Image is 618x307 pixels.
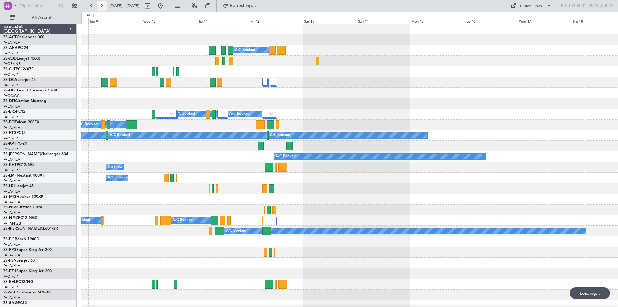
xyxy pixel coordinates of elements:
a: ZS-DCALearjet 45 [3,78,36,82]
div: A/C Booked [235,45,255,55]
span: ZS-AJD [3,57,17,61]
span: ZS-KAT [3,142,16,146]
div: Loading... [570,287,610,299]
img: arrow-gray.svg [269,112,273,115]
a: ZS-LRJLearjet 45 [3,184,34,188]
a: ZS-KHTPC12/NG [3,163,34,167]
a: FACT/CPT [3,83,20,88]
span: ZS-KHT [3,163,17,167]
span: ZS-FCI [3,120,15,124]
div: Sun 14 [357,18,410,24]
span: ZS-PSA [3,259,16,263]
div: A/C Booked [226,226,246,236]
a: FACT/CPT [3,136,20,141]
a: ZS-FCIFalcon 900EX [3,120,39,124]
a: ZS-PZUSuper King Air 200 [3,269,52,273]
a: ZS-AHAPC-24 [3,46,28,50]
div: Tue 16 [464,18,518,24]
div: A/C Booked [175,109,195,119]
a: FACT/CPT [3,147,20,151]
div: Fri 12 [249,18,303,24]
span: ZS-PZU [3,269,16,273]
div: A/C Booked [270,130,290,140]
a: FACT/CPT [3,115,20,120]
a: ZS-NGSCitation Ultra [3,206,42,209]
span: ZS-PIR [3,237,15,241]
a: FACT/CPT [3,168,20,173]
a: ZS-AJDLearjet 45XR [3,57,40,61]
a: ZS-PSALearjet 60 [3,259,35,263]
a: ZS-CJTPC12/47E [3,67,33,71]
span: ZS-SMG [3,301,18,305]
a: FAOR/JNB [3,62,21,66]
a: FALA/HLA [3,157,20,162]
span: ZS-PPG [3,248,16,252]
span: ZS-SGC [3,291,17,294]
span: ZS-NMZ [3,216,18,220]
a: FACT/CPT [3,72,20,77]
span: ZS-CJT [3,67,16,71]
a: ZS-LMFNextant 400XTi [3,174,45,177]
input: Trip Number [20,1,57,11]
span: ZS-LRJ [3,184,15,188]
a: FALA/HLA [3,104,20,109]
a: FALA/HLA [3,253,20,258]
div: Thu 11 [196,18,249,24]
span: ZS-MIG [3,195,16,199]
div: A/C Booked [276,152,296,161]
a: FALA/HLA [3,189,20,194]
a: FALA/HLA [3,178,20,183]
span: ZS-NGS [3,206,17,209]
div: A/C Booked [229,109,250,119]
div: A/C Booked [173,216,193,225]
a: ZS-SMGPC12 [3,301,27,305]
span: ZS-DFI [3,99,15,103]
span: ZS-LMF [3,174,17,177]
div: Sat 13 [303,18,357,24]
a: FACT/CPT [3,285,20,290]
a: ZS-SGCChallenger 601-3A [3,291,51,294]
span: ZS-FTG [3,131,16,135]
div: A/C Unavailable [108,173,135,183]
a: ZS-DFICitation Mustang [3,99,46,103]
div: Quick Links [520,3,542,10]
a: FACT/CPT [3,51,20,56]
a: FALA/HLA [3,264,20,268]
div: Wed 17 [518,18,571,24]
span: Refreshing... [229,4,257,8]
button: Quick Links [507,1,555,11]
div: A/C Booked [110,130,130,140]
span: ZS-ERS [3,110,16,114]
a: ZS-FTGPC12 [3,131,26,135]
a: ZS-[PERSON_NAME]Challenger 604 [3,152,68,156]
a: ZS-PIRBeech 1900D [3,237,39,241]
a: ZS-PPGSuper King Air 200 [3,248,52,252]
div: Wed 10 [142,18,196,24]
button: All Aircraft [7,13,70,23]
a: FACT/CPT [3,274,20,279]
span: ZS-[PERSON_NAME] [3,227,41,231]
span: All Aircraft [17,15,68,20]
button: Refreshing... [220,1,258,11]
a: ZS-DCCGrand Caravan - C208 [3,89,57,92]
a: FALA/HLA [3,210,20,215]
a: FALA/HLA [3,40,20,45]
span: ZS-DCC [3,89,17,92]
span: ZS-DCA [3,78,17,82]
a: ZS-KATPC-24 [3,142,27,146]
a: FALA/HLA [3,295,20,300]
a: ZS-ERSPC12 [3,110,25,114]
a: ZS-NMZPC12 NGX [3,216,37,220]
a: FALA/HLA [3,242,20,247]
a: ZS-MIGHawker 900XP [3,195,43,199]
span: ZS-RVL [3,280,16,284]
div: No Crew [108,162,123,172]
a: FAPM/PZB [3,221,21,226]
div: A/C Booked [77,120,98,130]
span: [DATE] - [DATE] [109,3,140,9]
span: ZS-ACT [3,35,17,39]
img: arrow-gray.svg [169,112,173,115]
div: Mon 15 [410,18,464,24]
a: ZS-ACTChallenger 300 [3,35,44,39]
span: ZS-[PERSON_NAME] [3,152,41,156]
